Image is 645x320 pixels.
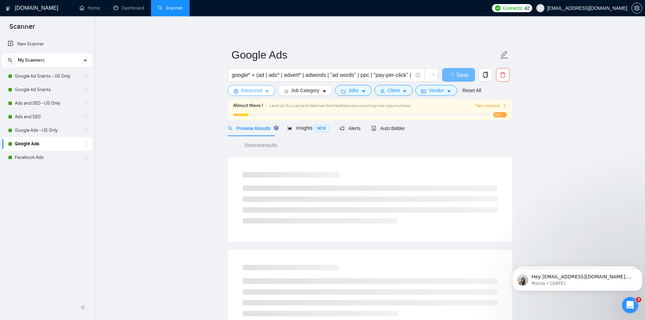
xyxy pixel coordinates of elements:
[83,73,89,79] span: holder
[496,68,510,82] button: delete
[524,4,530,12] span: 42
[428,73,434,79] span: loading
[335,85,372,96] button: folderJobscaret-down
[83,141,89,147] span: holder
[496,72,509,78] span: delete
[5,58,15,63] span: search
[636,297,641,302] span: 3
[83,87,89,92] span: holder
[421,89,426,94] span: idcard
[15,83,79,97] a: Google Ad Grants
[632,5,642,11] span: setting
[502,4,523,12] span: Connects:
[240,142,282,149] span: Detected results
[502,104,507,108] span: right
[113,5,144,11] a: dashboardDashboard
[374,85,413,96] button: userClientcaret-down
[388,87,400,94] span: Client
[2,54,92,164] li: My Scanners
[6,3,10,14] img: logo
[265,89,270,94] span: caret-down
[18,54,45,67] span: My Scanners
[4,22,40,36] span: Scanner
[361,89,366,94] span: caret-down
[278,85,332,96] button: barsJob Categorycaret-down
[158,5,183,11] a: searchScanner
[15,97,79,110] a: Ads and SEO - US Only
[83,128,89,133] span: holder
[371,126,376,131] span: robot
[500,50,509,59] span: edit
[463,87,481,94] a: Reset All
[341,89,346,94] span: folder
[429,87,444,94] span: Vendor
[232,71,413,79] input: Search Freelance Jobs...
[5,55,16,66] button: search
[15,110,79,124] a: Ads and SEO
[15,151,79,164] a: Facebook Ads
[232,46,498,63] input: Scanner name...
[287,125,329,131] span: Insights
[415,85,457,96] button: idcardVendorcaret-down
[340,126,361,131] span: Alerts
[291,87,319,94] span: Job Category
[241,87,262,94] span: Advanced
[442,68,475,82] button: Save
[448,73,456,79] span: loading
[233,102,263,109] span: Almost there !
[631,3,642,14] button: setting
[2,37,92,51] li: New Scanner
[510,254,645,302] iframe: Intercom notifications message
[228,85,275,96] button: settingAdvancedcaret-down
[83,114,89,120] span: holder
[314,125,329,132] span: NEW
[348,87,359,94] span: Jobs
[287,126,292,130] span: area-chart
[402,89,407,94] span: caret-down
[475,103,507,109] button: Train Laziza AI
[22,26,124,32] p: Message from Mariia, sent 1w ago
[479,68,492,82] button: copy
[631,5,642,11] a: setting
[270,103,411,108] span: Level Up Your Laziza AI Matches! Give feedback and unlock top-tier opportunities !
[456,71,469,79] span: Save
[416,73,420,77] span: info-circle
[273,125,279,131] div: Tooltip anchor
[234,89,238,94] span: setting
[322,89,327,94] span: caret-down
[80,5,100,11] a: homeHome
[284,89,288,94] span: bars
[15,137,79,151] a: Google Ads
[340,126,344,131] span: notification
[22,20,123,92] span: Hey [EMAIL_ADDRESS][DOMAIN_NAME], Looks like your Upwork agency Better Bid Strategy ran out of co...
[538,6,543,10] span: user
[83,155,89,160] span: holder
[228,126,277,131] span: Preview Results
[371,126,405,131] span: Auto Bidder
[228,126,233,131] span: search
[15,124,79,137] a: Google Ads - US Only
[8,37,87,51] a: New Scanner
[15,69,79,83] a: Google Ad Grants - US Only
[83,101,89,106] span: holder
[622,297,638,313] iframe: Intercom live chat
[479,72,492,78] span: copy
[447,89,451,94] span: caret-down
[380,89,385,94] span: user
[495,5,500,11] img: upwork-logo.png
[81,304,87,311] span: double-left
[493,112,507,118] span: 6%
